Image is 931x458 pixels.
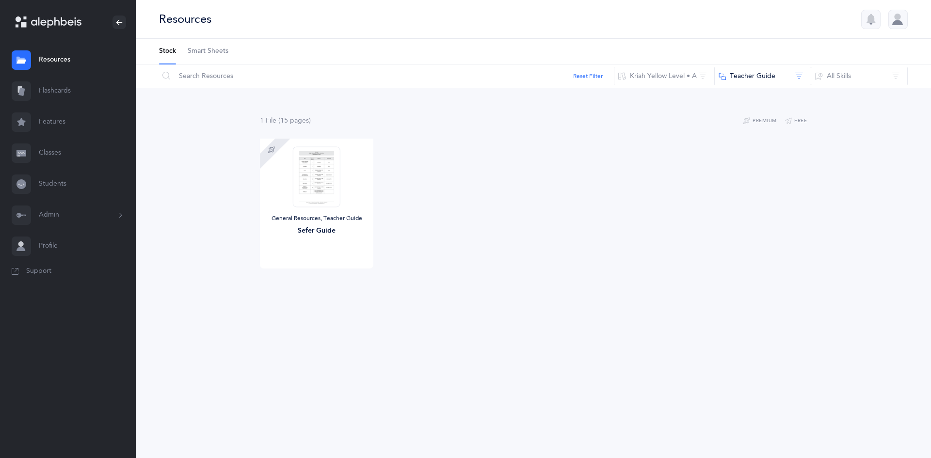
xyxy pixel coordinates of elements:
[260,117,276,125] span: 1 File
[573,72,603,80] button: Reset Filter
[268,215,366,222] div: General Resources, Teacher Guide
[293,146,340,207] img: Sefer_Guide_-_Yellow_A_-_Second_Grade_thumbnail_1757362207.png
[785,115,807,127] button: Free
[268,226,366,236] div: Sefer Guide
[306,117,309,125] span: s
[188,47,228,56] span: Smart Sheets
[159,64,614,88] input: Search Resources
[614,64,715,88] button: Kriah Yellow Level • A
[278,117,311,125] span: (15 page )
[743,115,777,127] button: Premium
[26,267,51,276] span: Support
[714,64,811,88] button: Teacher Guide
[159,11,211,27] div: Resources
[811,64,908,88] button: All Skills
